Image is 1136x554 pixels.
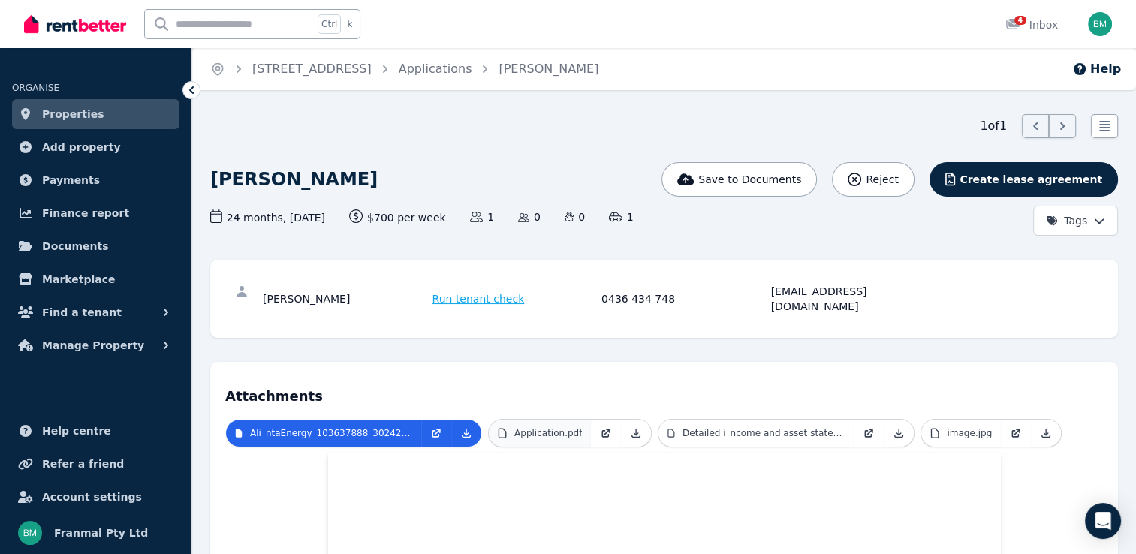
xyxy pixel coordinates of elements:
span: 4 [1014,16,1026,25]
span: Find a tenant [42,303,122,321]
button: Save to Documents [661,162,818,197]
div: [PERSON_NAME] [263,284,428,314]
a: Add property [12,132,179,162]
a: Open in new Tab [591,420,621,447]
span: Save to Documents [698,172,801,187]
span: 1 of 1 [980,117,1007,135]
a: Detailed i_ncome and asset statement.pdf [658,420,854,447]
span: Tags [1046,213,1087,228]
button: Help [1072,60,1121,78]
a: Documents [12,231,179,261]
nav: Breadcrumb [192,48,616,90]
button: Reject [832,162,914,197]
p: image.jpg [947,427,992,439]
p: Detailed i_ncome and asset statement.pdf [683,427,845,439]
img: RentBetter [24,13,126,35]
div: Inbox [1005,17,1058,32]
a: [PERSON_NAME] [499,62,598,76]
span: Ctrl [318,14,341,34]
a: Ali_ntaEnergy_103637888_30242450.pdf [226,420,421,447]
a: Account settings [12,482,179,512]
a: Open in new Tab [1001,420,1031,447]
p: Application.pdf [514,427,582,439]
span: Refer a friend [42,455,124,473]
span: 0 [565,209,585,224]
a: Open in new Tab [854,420,884,447]
a: Help centre [12,416,179,446]
span: Marketplace [42,270,115,288]
a: Download Attachment [884,420,914,447]
button: Tags [1033,206,1118,236]
span: Documents [42,237,109,255]
a: image.jpg [921,420,1001,447]
h1: [PERSON_NAME] [210,167,378,191]
div: Open Intercom Messenger [1085,503,1121,539]
a: Download Attachment [621,420,651,447]
span: ORGANISE [12,83,59,93]
span: Reject [866,172,898,187]
span: Add property [42,138,121,156]
span: Create lease agreement [960,172,1102,187]
span: Help centre [42,422,111,440]
span: Properties [42,105,104,123]
a: Download Attachment [1031,420,1061,447]
a: [STREET_ADDRESS] [252,62,372,76]
a: Finance report [12,198,179,228]
button: Find a tenant [12,297,179,327]
span: k [347,18,352,30]
p: Ali_ntaEnergy_103637888_30242450.pdf [250,427,412,439]
a: Applications [399,62,472,76]
a: Properties [12,99,179,129]
a: Application.pdf [489,420,591,447]
button: Create lease agreement [930,162,1118,197]
span: 1 [470,209,494,224]
span: Finance report [42,204,129,222]
a: Download Attachment [451,420,481,447]
a: Marketplace [12,264,179,294]
span: $700 per week [349,209,446,225]
div: 0436 434 748 [601,284,767,314]
span: 24 months , [DATE] [210,209,325,225]
button: Manage Property [12,330,179,360]
span: Manage Property [42,336,144,354]
span: Franmal Pty Ltd [54,524,148,542]
a: Open in new Tab [421,420,451,447]
span: 1 [609,209,633,224]
img: Franmal Pty Ltd [18,521,42,545]
div: [EMAIL_ADDRESS][DOMAIN_NAME] [771,284,936,314]
img: Franmal Pty Ltd [1088,12,1112,36]
h4: Attachments [225,377,1103,407]
span: Run tenant check [432,291,525,306]
span: 0 [518,209,541,224]
a: Payments [12,165,179,195]
a: Refer a friend [12,449,179,479]
span: Account settings [42,488,142,506]
span: Payments [42,171,100,189]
